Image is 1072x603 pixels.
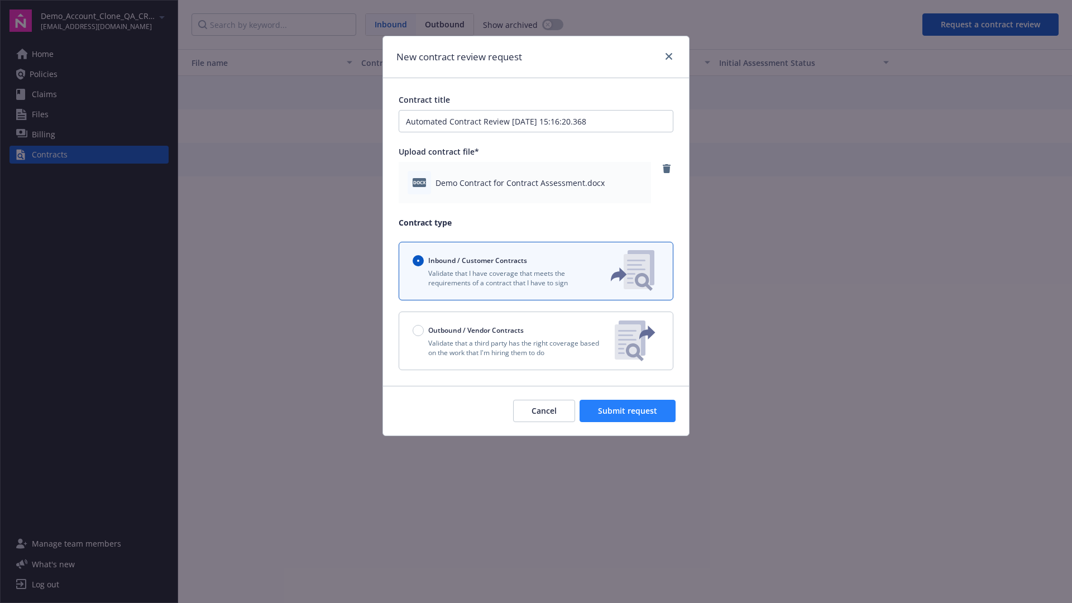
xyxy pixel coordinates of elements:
p: Validate that a third party has the right coverage based on the work that I'm hiring them to do [413,338,606,357]
button: Submit request [580,400,676,422]
span: Inbound / Customer Contracts [428,256,527,265]
a: remove [660,162,673,175]
span: Demo Contract for Contract Assessment.docx [435,177,605,189]
input: Inbound / Customer Contracts [413,255,424,266]
button: Inbound / Customer ContractsValidate that I have coverage that meets the requirements of a contra... [399,242,673,300]
input: Outbound / Vendor Contracts [413,325,424,336]
a: close [662,50,676,63]
button: Outbound / Vendor ContractsValidate that a third party has the right coverage based on the work t... [399,312,673,370]
span: Cancel [532,405,557,416]
h1: New contract review request [396,50,522,64]
input: Enter a title for this contract [399,110,673,132]
span: Contract title [399,94,450,105]
button: Cancel [513,400,575,422]
span: Outbound / Vendor Contracts [428,326,524,335]
span: docx [413,178,426,186]
span: Upload contract file* [399,146,479,157]
p: Contract type [399,217,673,228]
p: Validate that I have coverage that meets the requirements of a contract that I have to sign [413,269,592,288]
span: Submit request [598,405,657,416]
